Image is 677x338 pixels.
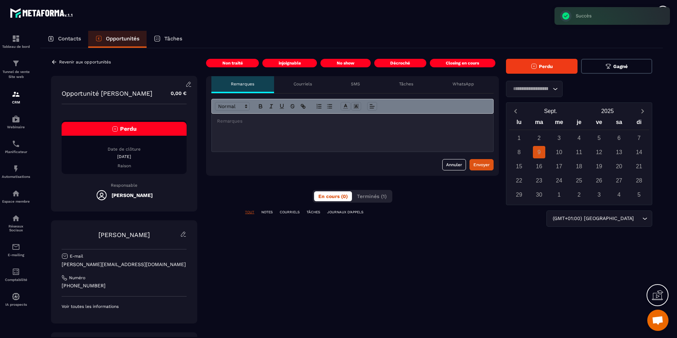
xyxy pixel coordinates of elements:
a: [PERSON_NAME] [98,231,150,238]
p: Contacts [58,35,81,42]
p: COURRIELS [280,210,300,215]
p: E-mail [70,253,83,259]
div: 11 [573,146,585,158]
a: social-networksocial-networkRéseaux Sociaux [2,209,30,237]
div: 2 [533,132,545,144]
p: Non traité [222,60,243,66]
p: Espace membre [2,199,30,203]
div: 5 [593,132,605,144]
img: automations [12,115,20,123]
div: 27 [613,174,625,187]
button: Next month [636,106,649,116]
a: automationsautomationsAutomatisations [2,159,30,184]
div: 16 [533,160,545,173]
img: automations [12,292,20,301]
p: SMS [351,81,360,87]
a: accountantaccountantComptabilité [2,262,30,287]
p: Tunnel de vente Site web [2,69,30,79]
p: 0,00 € [164,86,187,100]
p: Raison [62,163,187,169]
div: 23 [533,174,545,187]
span: (GMT+01:00) [GEOGRAPHIC_DATA] [551,215,635,222]
div: Search for option [546,210,652,227]
p: JOURNAUX D'APPELS [327,210,363,215]
div: 4 [613,188,625,201]
div: 30 [533,188,545,201]
p: NOTES [261,210,273,215]
img: automations [12,189,20,198]
p: Comptabilité [2,278,30,282]
div: 15 [513,160,525,173]
p: Closing en cours [446,60,479,66]
img: automations [12,164,20,173]
a: automationsautomationsEspace membre [2,184,30,209]
a: formationformationTableau de bord [2,29,30,54]
p: injoignable [279,60,301,66]
div: 6 [613,132,625,144]
div: 19 [593,160,605,173]
div: 18 [573,160,585,173]
div: Search for option [506,81,563,97]
h5: [PERSON_NAME] [112,192,153,198]
p: Responsable [62,183,187,188]
span: Perdu [539,64,553,69]
button: En cours (0) [314,191,352,201]
div: 13 [613,146,625,158]
a: Tâches [147,31,189,48]
p: Webinaire [2,125,30,129]
p: [PHONE_NUMBER] [62,282,187,289]
div: 4 [573,132,585,144]
div: 25 [573,174,585,187]
p: WhatsApp [453,81,474,87]
div: 1 [513,132,525,144]
p: Courriels [294,81,312,87]
img: formation [12,90,20,98]
p: Numéro [69,275,85,281]
div: 7 [633,132,645,144]
p: Opportunité [PERSON_NAME] [62,90,152,97]
div: 12 [593,146,605,158]
div: 21 [633,160,645,173]
button: Open months overlay [522,105,579,117]
p: TOUT [245,210,254,215]
div: di [629,117,649,130]
a: formationformationTunnel de vente Site web [2,54,30,85]
a: Contacts [40,31,88,48]
div: 9 [533,146,545,158]
div: 3 [593,188,605,201]
button: Annuler [442,159,466,170]
span: Perdu [120,125,137,132]
p: Décroché [390,60,410,66]
div: lu [509,117,529,130]
button: Previous month [509,106,522,116]
img: formation [12,59,20,68]
div: 3 [553,132,565,144]
p: [DATE] [62,154,187,159]
img: email [12,243,20,251]
p: [PERSON_NAME][EMAIL_ADDRESS][DOMAIN_NAME] [62,261,187,268]
button: Gagné [581,59,652,74]
div: 14 [633,146,645,158]
div: 29 [513,188,525,201]
div: me [549,117,569,130]
button: Open years overlay [579,105,636,117]
div: 22 [513,174,525,187]
div: 5 [633,188,645,201]
div: sa [609,117,629,130]
a: emailemailE-mailing [2,237,30,262]
p: CRM [2,100,30,104]
img: logo [10,6,74,19]
button: Terminés (1) [353,191,391,201]
p: Date de clôture [62,146,187,152]
span: Terminés (1) [357,193,387,199]
img: social-network [12,214,20,222]
p: Tâches [399,81,413,87]
div: 10 [553,146,565,158]
div: ma [529,117,549,130]
div: Calendar wrapper [509,117,649,201]
input: Search for option [635,215,641,222]
p: Tâches [164,35,182,42]
p: Remarques [231,81,254,87]
div: 1 [553,188,565,201]
div: 8 [513,146,525,158]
